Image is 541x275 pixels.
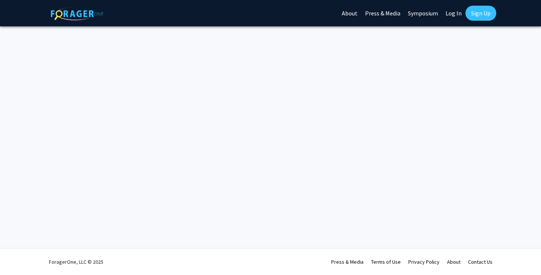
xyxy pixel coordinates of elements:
[49,249,103,275] div: ForagerOne, LLC © 2025
[408,258,439,265] a: Privacy Policy
[465,6,496,21] a: Sign Up
[51,7,103,20] img: ForagerOne Logo
[447,258,461,265] a: About
[331,258,364,265] a: Press & Media
[371,258,401,265] a: Terms of Use
[468,258,493,265] a: Contact Us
